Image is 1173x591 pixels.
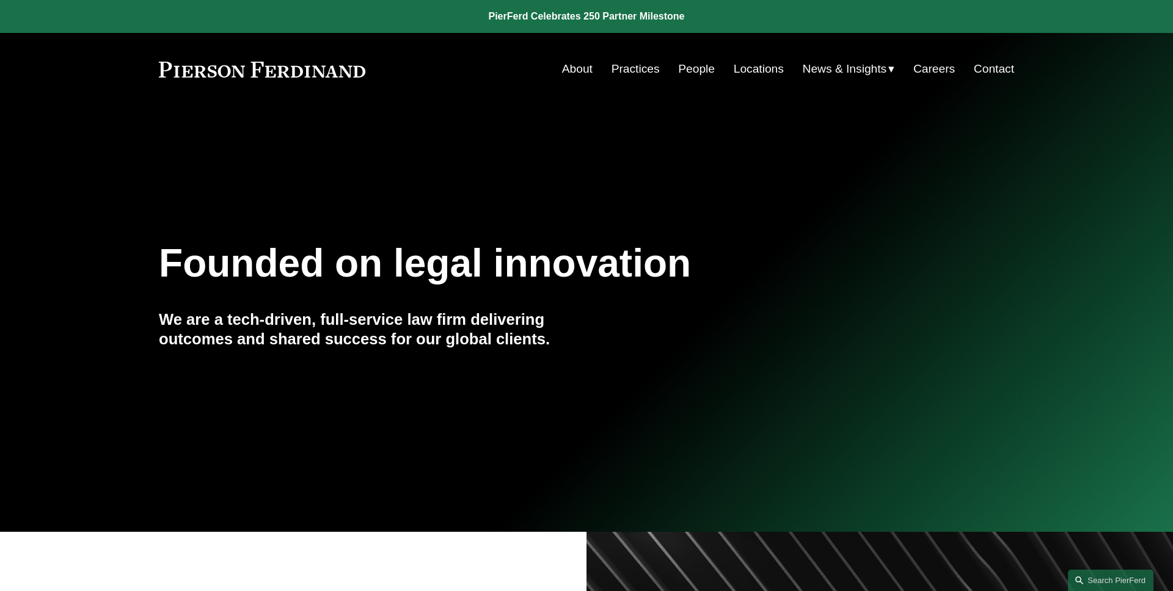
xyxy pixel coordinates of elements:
a: Careers [913,57,955,81]
a: folder dropdown [803,57,895,81]
a: Contact [974,57,1014,81]
a: Search this site [1068,570,1153,591]
h1: Founded on legal innovation [159,241,872,286]
a: Locations [734,57,784,81]
a: People [678,57,715,81]
span: News & Insights [803,59,887,80]
h4: We are a tech-driven, full-service law firm delivering outcomes and shared success for our global... [159,310,586,349]
a: About [562,57,593,81]
a: Practices [612,57,660,81]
